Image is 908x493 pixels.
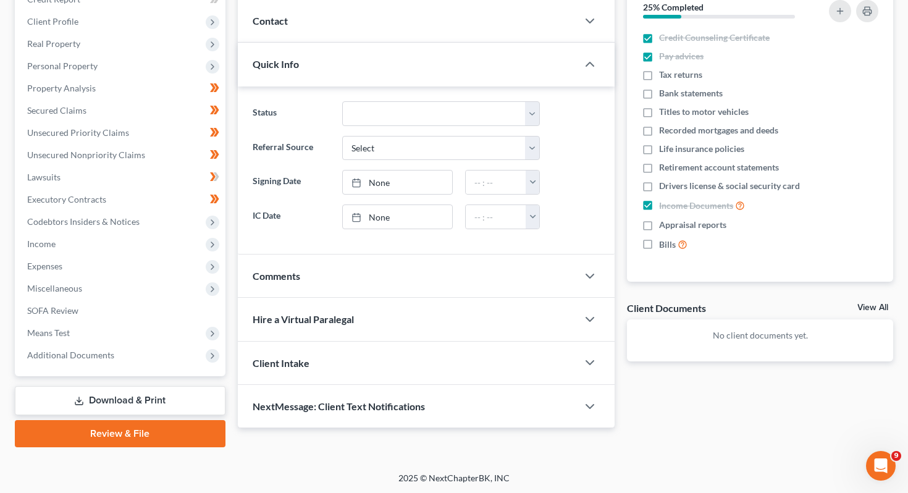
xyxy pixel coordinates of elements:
span: Additional Documents [27,350,114,360]
strong: 25% Completed [643,2,704,12]
span: Hire a Virtual Paralegal [253,313,354,325]
span: Unsecured Nonpriority Claims [27,150,145,160]
span: Unsecured Priority Claims [27,127,129,138]
iframe: Intercom live chat [866,451,896,481]
span: Expenses [27,261,62,271]
span: Secured Claims [27,105,86,116]
a: Lawsuits [17,166,225,188]
span: Pay advices [659,50,704,62]
span: Means Test [27,327,70,338]
span: SOFA Review [27,305,78,316]
a: None [343,171,452,194]
span: Quick Info [253,58,299,70]
span: 9 [891,451,901,461]
a: Unsecured Priority Claims [17,122,225,144]
span: Lawsuits [27,172,61,182]
a: Secured Claims [17,99,225,122]
span: Income Documents [659,200,733,212]
span: Comments [253,270,300,282]
span: Credit Counseling Certificate [659,32,770,44]
span: Real Property [27,38,80,49]
div: Client Documents [627,301,706,314]
input: -- : -- [466,171,526,194]
a: Executory Contracts [17,188,225,211]
input: -- : -- [466,205,526,229]
span: Bills [659,238,676,251]
label: Status [246,101,337,126]
label: Signing Date [246,170,337,195]
span: Executory Contracts [27,194,106,204]
label: Referral Source [246,136,337,161]
span: Titles to motor vehicles [659,106,749,118]
a: Property Analysis [17,77,225,99]
p: No client documents yet. [637,329,883,342]
a: Review & File [15,420,225,447]
span: Retirement account statements [659,161,779,174]
a: View All [857,303,888,312]
a: Download & Print [15,386,225,415]
label: IC Date [246,204,337,229]
span: NextMessage: Client Text Notifications [253,400,425,412]
span: Miscellaneous [27,283,82,293]
span: Bank statements [659,87,723,99]
a: Unsecured Nonpriority Claims [17,144,225,166]
span: Life insurance policies [659,143,744,155]
span: Codebtors Insiders & Notices [27,216,140,227]
span: Income [27,238,56,249]
a: SOFA Review [17,300,225,322]
span: Tax returns [659,69,702,81]
span: Recorded mortgages and deeds [659,124,778,137]
span: Client Intake [253,357,309,369]
span: Personal Property [27,61,98,71]
span: Appraisal reports [659,219,726,231]
a: None [343,205,452,229]
span: Client Profile [27,16,78,27]
span: Contact [253,15,288,27]
span: Drivers license & social security card [659,180,800,192]
span: Property Analysis [27,83,96,93]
